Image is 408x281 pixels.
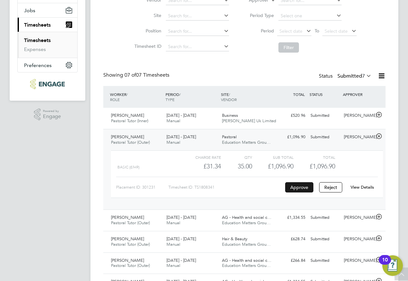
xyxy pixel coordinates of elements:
[18,18,77,32] button: Timesheets
[222,220,271,226] span: Education Matters Grou…
[293,92,305,97] span: TOTAL
[126,92,128,97] span: /
[180,161,221,172] div: £31.34
[275,110,308,121] div: £520.96
[341,89,375,100] div: APPROVER
[229,92,230,97] span: /
[221,97,237,102] span: VENDOR
[111,263,150,268] span: Pastoral Tutor (Outer)
[24,62,52,68] span: Preferences
[117,165,140,169] span: Basic (£/HR)
[24,7,35,13] span: Jobs
[166,113,196,118] span: [DATE] - [DATE]
[341,234,375,244] div: [PERSON_NAME]
[308,234,341,244] div: Submitted
[111,113,144,118] span: [PERSON_NAME]
[222,134,237,140] span: Pastoral
[222,263,271,268] span: Education Matters Grou…
[24,46,46,52] a: Expenses
[222,215,271,220] span: AG - Health and social c…
[325,28,348,34] span: Select date
[222,140,271,145] span: Education Matters Grou…
[245,13,274,18] label: Period Type
[166,215,196,220] span: [DATE] - [DATE]
[108,89,164,105] div: WORKER
[24,22,51,28] span: Timesheets
[180,153,221,161] div: Charge rate
[308,212,341,223] div: Submitted
[164,89,219,105] div: PERIOD
[351,184,374,190] a: View Details
[252,153,293,161] div: Sub Total
[43,108,61,114] span: Powered by
[245,28,274,34] label: Period
[341,132,375,142] div: [PERSON_NAME]
[103,72,171,79] div: Showing
[308,132,341,142] div: Submitted
[18,58,77,72] button: Preferences
[166,263,180,268] span: Manual
[166,27,229,36] input: Search for...
[308,110,341,121] div: Submitted
[341,212,375,223] div: [PERSON_NAME]
[116,182,168,192] div: Placement ID: 301231
[382,260,388,268] div: 10
[341,110,375,121] div: [PERSON_NAME]
[166,42,229,51] input: Search for...
[362,73,365,79] span: 7
[132,43,161,49] label: Timesheet ID
[222,242,271,247] span: Education Matters Grou…
[341,255,375,266] div: [PERSON_NAME]
[275,132,308,142] div: £1,096.90
[275,234,308,244] div: £628.74
[308,89,341,100] div: STATUS
[293,153,335,161] div: Total
[285,182,313,192] button: Approve
[166,242,180,247] span: Manual
[279,28,302,34] span: Select date
[179,92,181,97] span: /
[166,220,180,226] span: Manual
[111,220,150,226] span: Pastoral Tutor (Outer)
[132,28,161,34] label: Position
[319,182,342,192] button: Reject
[168,182,284,192] div: Timesheet ID: TS1808341
[34,108,61,121] a: Powered byEngage
[221,153,252,161] div: QTY
[308,255,341,266] div: Submitted
[43,114,61,119] span: Engage
[166,258,196,263] span: [DATE] - [DATE]
[275,255,308,266] div: £266.84
[166,97,174,102] span: TYPE
[252,161,293,172] div: £1,096.90
[219,89,275,105] div: SITE
[17,79,78,89] a: Go to home page
[110,97,120,102] span: ROLE
[166,118,180,123] span: Manual
[111,140,150,145] span: Pastoral Tutor (Outer)
[111,118,148,123] span: Pastoral Tutor (Inner)
[18,32,77,58] div: Timesheets
[337,73,371,79] label: Submitted
[111,215,144,220] span: [PERSON_NAME]
[30,79,64,89] img: ncclondon-logo-retina.png
[166,134,196,140] span: [DATE] - [DATE]
[319,72,373,81] div: Status
[222,258,271,263] span: AG - Health and social c…
[222,118,276,123] span: [PERSON_NAME] Uk Limited
[111,134,144,140] span: [PERSON_NAME]
[275,212,308,223] div: £1,334.55
[24,37,51,43] a: Timesheets
[111,258,144,263] span: [PERSON_NAME]
[278,12,342,21] input: Select one
[124,72,169,78] span: 07 Timesheets
[166,236,196,242] span: [DATE] - [DATE]
[222,236,247,242] span: Hair & Beauty
[313,27,321,35] span: To
[278,42,299,53] button: Filter
[124,72,136,78] span: 07 of
[18,3,77,17] button: Jobs
[166,12,229,21] input: Search for...
[166,140,180,145] span: Manual
[132,13,161,18] label: Site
